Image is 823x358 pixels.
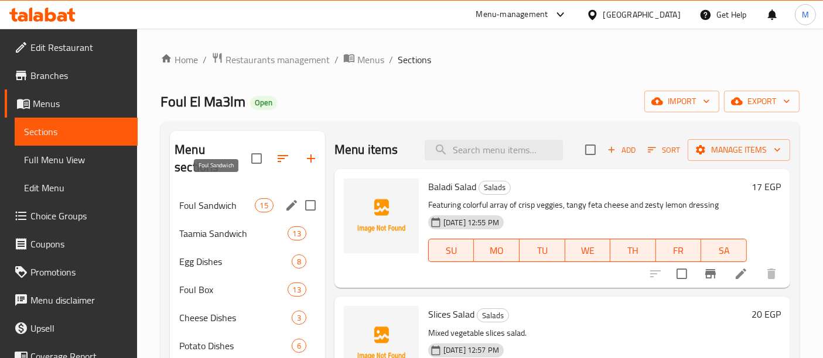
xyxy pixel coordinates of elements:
[170,304,325,332] div: Cheese Dishes3
[343,52,384,67] a: Menus
[30,209,128,223] span: Choice Groups
[752,306,781,322] h6: 20 EGP
[479,181,510,194] span: Salads
[170,276,325,304] div: Foul Box13
[610,239,656,262] button: TH
[292,311,306,325] div: items
[288,283,306,297] div: items
[292,254,306,268] div: items
[433,242,469,259] span: SU
[603,141,640,159] button: Add
[5,286,138,314] a: Menu disclaimer
[292,340,306,352] span: 6
[5,230,138,258] a: Coupons
[30,293,128,307] span: Menu disclaimer
[30,40,128,54] span: Edit Restaurant
[479,242,515,259] span: MO
[640,141,688,159] span: Sort items
[603,141,640,159] span: Add item
[802,8,809,21] span: M
[24,125,128,139] span: Sections
[752,178,781,195] h6: 17 EGP
[615,242,651,259] span: TH
[179,198,254,212] span: Foul Sandwich
[477,309,508,322] span: Salads
[179,283,287,297] span: Foul Box
[288,226,306,240] div: items
[357,53,384,67] span: Menus
[334,53,339,67] li: /
[250,96,277,110] div: Open
[344,178,419,253] img: Baladi Salad
[688,139,790,161] button: Manage items
[160,88,245,115] span: Foul El Ma3lm
[398,53,431,67] span: Sections
[255,200,273,211] span: 15
[24,181,128,195] span: Edit Menu
[5,61,138,89] a: Branches
[160,53,198,67] a: Home
[645,141,683,159] button: Sort
[33,97,128,111] span: Menus
[170,219,325,247] div: Taamia Sandwich13
[389,53,393,67] li: /
[724,91,800,112] button: export
[30,265,128,279] span: Promotions
[170,247,325,276] div: Egg Dishes8
[733,94,790,109] span: export
[5,89,138,118] a: Menus
[606,143,637,157] span: Add
[226,53,330,67] span: Restaurants management
[5,33,138,61] a: Edit Restaurant
[696,260,725,288] button: Branch-specific-item
[30,68,128,82] span: Branches
[428,305,474,323] span: Slices Salad
[603,8,681,21] div: [GEOGRAPHIC_DATA]
[697,143,781,157] span: Manage items
[477,308,509,322] div: Salads
[439,345,504,356] span: [DATE] 12:57 PM
[524,242,561,259] span: TU
[175,141,251,176] h2: Menu sections
[15,174,138,202] a: Edit Menu
[292,339,306,353] div: items
[288,228,306,239] span: 13
[170,191,325,219] div: Foul Sandwich15edit
[250,98,277,108] span: Open
[428,198,747,212] p: Featuring colorful array of crisp veggies, tangy feta cheese and zesty lemon dressing
[30,237,128,251] span: Coupons
[203,53,207,67] li: /
[565,239,611,262] button: WE
[648,143,680,157] span: Sort
[160,52,800,67] nav: breadcrumb
[670,261,694,286] span: Select to update
[334,141,398,159] h2: Menu items
[292,256,306,267] span: 8
[179,311,292,325] span: Cheese Dishes
[288,284,306,295] span: 13
[661,242,697,259] span: FR
[5,202,138,230] a: Choice Groups
[283,197,300,214] button: edit
[656,239,702,262] button: FR
[701,239,747,262] button: SA
[5,314,138,342] a: Upsell
[211,52,330,67] a: Restaurants management
[255,198,274,212] div: items
[476,8,548,22] div: Menu-management
[15,118,138,146] a: Sections
[439,217,504,228] span: [DATE] 12:55 PM
[179,339,292,353] div: Potato Dishes
[179,226,287,240] div: Taamia Sandwich
[474,239,520,262] button: MO
[479,181,511,195] div: Salads
[292,312,306,323] span: 3
[578,137,603,162] span: Select section
[734,267,748,281] a: Edit menu item
[644,91,719,112] button: import
[24,153,128,167] span: Full Menu View
[425,140,563,160] input: search
[179,254,292,268] div: Egg Dishes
